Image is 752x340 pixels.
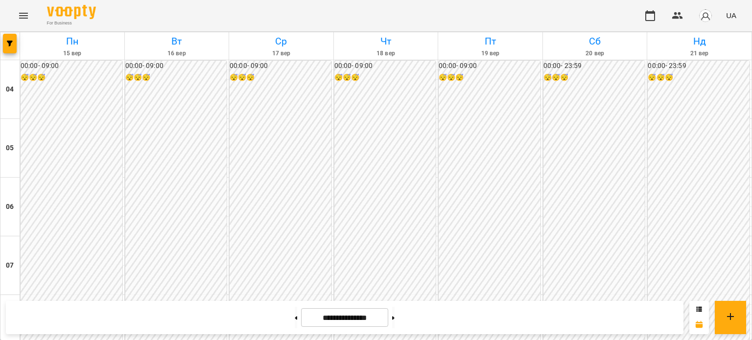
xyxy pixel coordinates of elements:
h6: Ср [231,34,332,49]
h6: 16 вер [126,49,228,58]
h6: 😴😴😴 [543,72,645,83]
h6: 😴😴😴 [334,72,436,83]
img: Voopty Logo [47,5,96,19]
h6: Пт [440,34,541,49]
h6: 00:00 - 23:59 [648,61,750,71]
h6: Нд [649,34,750,49]
h6: Пн [22,34,123,49]
h6: 00:00 - 09:00 [21,61,122,71]
h6: 15 вер [22,49,123,58]
h6: 00:00 - 09:00 [439,61,540,71]
button: Menu [12,4,35,27]
h6: 04 [6,84,14,95]
h6: 21 вер [649,49,750,58]
h6: 00:00 - 09:00 [125,61,227,71]
span: For Business [47,20,96,26]
h6: 😴😴😴 [21,72,122,83]
h6: 😴😴😴 [648,72,750,83]
img: avatar_s.png [699,9,712,23]
h6: 06 [6,202,14,212]
h6: 😴😴😴 [230,72,331,83]
h6: 00:00 - 09:00 [334,61,436,71]
h6: Чт [335,34,437,49]
h6: 05 [6,143,14,154]
h6: 18 вер [335,49,437,58]
h6: 😴😴😴 [439,72,540,83]
h6: 00:00 - 09:00 [230,61,331,71]
h6: 20 вер [544,49,646,58]
h6: Вт [126,34,228,49]
h6: 00:00 - 23:59 [543,61,645,71]
button: UA [722,6,740,24]
h6: 😴😴😴 [125,72,227,83]
h6: Сб [544,34,646,49]
span: UA [726,10,736,21]
h6: 07 [6,260,14,271]
h6: 17 вер [231,49,332,58]
h6: 19 вер [440,49,541,58]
